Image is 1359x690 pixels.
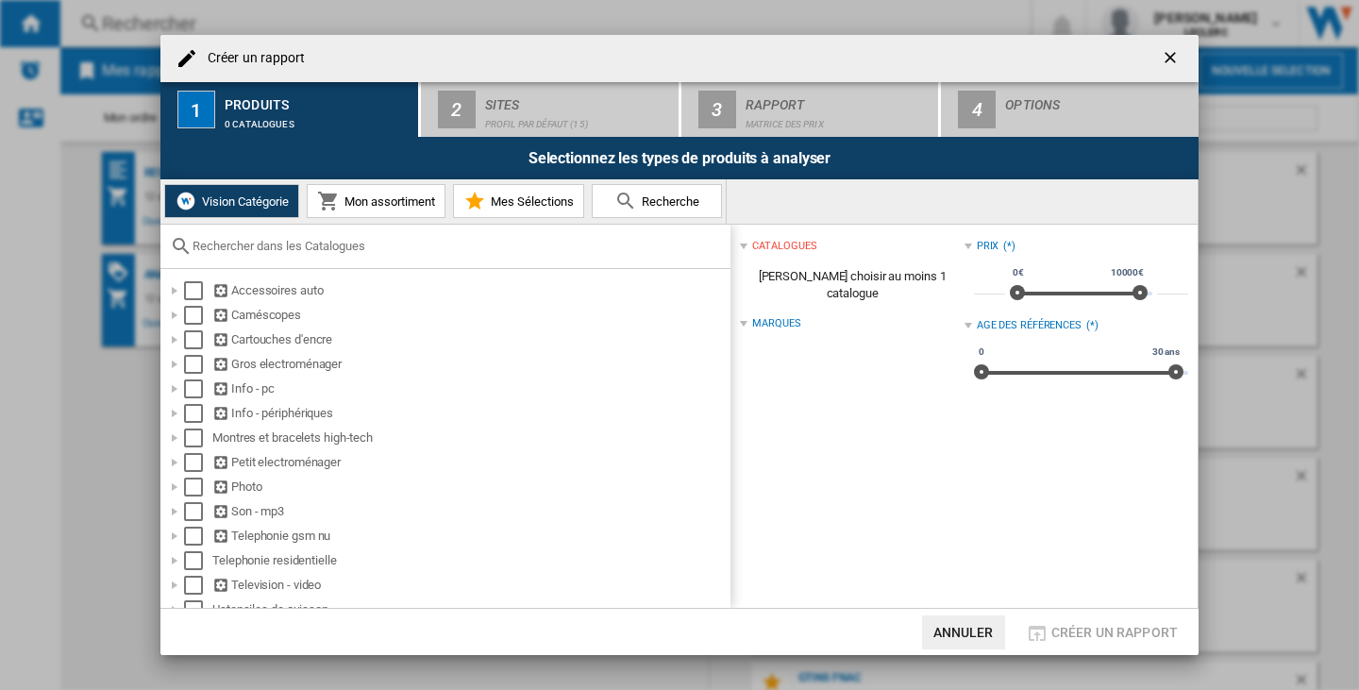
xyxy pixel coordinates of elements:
md-checkbox: Select [184,502,212,521]
button: 3 Rapport Matrice des prix [681,82,941,137]
div: 4 [958,91,996,128]
div: Gros electroménager [212,355,728,374]
span: Mon assortiment [340,194,435,209]
div: catalogues [752,239,816,254]
button: Annuler [922,615,1005,649]
md-checkbox: Select [184,330,212,349]
div: Cartouches d'encre [212,330,728,349]
div: Petit electroménager [212,453,728,472]
div: Options [1005,90,1191,109]
span: 0€ [1010,265,1027,280]
div: Info - périphériques [212,404,728,423]
ng-md-icon: getI18NText('BUTTONS.CLOSE_DIALOG') [1161,48,1183,71]
div: Telephonie residentielle [212,551,728,570]
md-checkbox: Select [184,355,212,374]
span: 0 [976,345,987,360]
md-checkbox: Select [184,429,212,447]
div: Son - mp3 [212,502,728,521]
md-checkbox: Select [184,306,212,325]
button: Créer un rapport [1020,615,1183,649]
div: Ustensiles de cuisson [212,600,728,619]
div: Television - video [212,576,728,595]
h4: Créer un rapport [198,49,306,68]
img: wiser-icon-white.png [175,190,197,212]
md-checkbox: Select [184,478,212,496]
div: Sites [485,90,671,109]
div: Info - pc [212,379,728,398]
div: Montres et bracelets high-tech [212,429,728,447]
md-checkbox: Select [184,600,212,619]
button: 4 Options [941,82,1199,137]
div: Caméscopes [212,306,728,325]
button: 2 Sites Profil par défaut (15) [421,82,680,137]
span: 10000€ [1108,265,1147,280]
input: Rechercher dans les Catalogues [193,239,721,253]
div: Age des références [977,318,1082,333]
div: Marques [752,316,800,331]
md-checkbox: Select [184,527,212,546]
span: Vision Catégorie [197,194,289,209]
button: Vision Catégorie [164,184,299,218]
div: Telephonie gsm nu [212,527,728,546]
md-checkbox: Select [184,453,212,472]
button: Mon assortiment [307,184,445,218]
div: Matrice des prix [746,109,931,129]
div: Accessoires auto [212,281,728,300]
div: Rapport [746,90,931,109]
div: 3 [698,91,736,128]
md-checkbox: Select [184,281,212,300]
div: 0 catalogues [225,109,411,129]
span: [PERSON_NAME] choisir au moins 1 catalogue [740,259,964,311]
md-checkbox: Select [184,576,212,595]
button: 1 Produits 0 catalogues [160,82,420,137]
div: Produits [225,90,411,109]
md-checkbox: Select [184,379,212,398]
button: Recherche [592,184,722,218]
div: Prix [977,239,999,254]
div: Photo [212,478,728,496]
md-checkbox: Select [184,404,212,423]
span: 30 ans [1149,345,1183,360]
button: getI18NText('BUTTONS.CLOSE_DIALOG') [1153,40,1191,77]
div: Profil par défaut (15) [485,109,671,129]
md-checkbox: Select [184,551,212,570]
span: Créer un rapport [1051,625,1178,640]
div: Selectionnez les types de produits à analyser [160,137,1199,179]
div: 1 [177,91,215,128]
button: Mes Sélections [453,184,584,218]
div: 2 [438,91,476,128]
span: Mes Sélections [486,194,574,209]
span: Recherche [637,194,699,209]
